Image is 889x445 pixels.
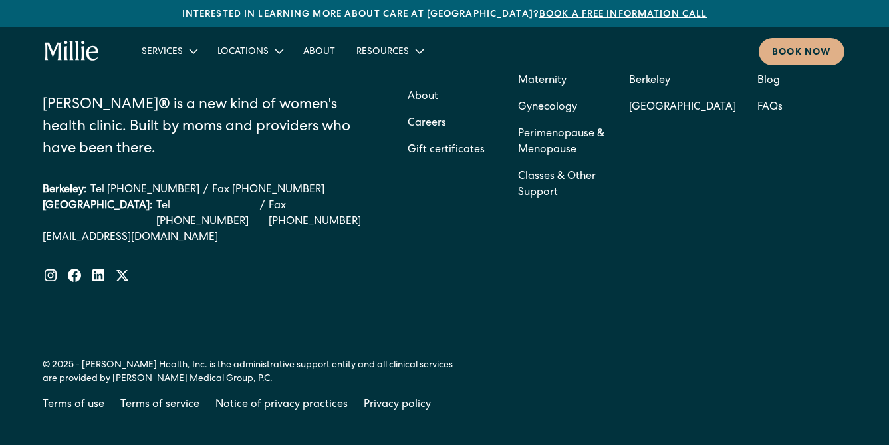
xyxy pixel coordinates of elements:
[539,10,707,19] a: Book a free information call
[772,46,831,60] div: Book now
[408,137,485,164] a: Gift certificates
[629,68,736,94] a: Berkeley
[364,397,431,413] a: Privacy policy
[142,45,183,59] div: Services
[217,45,269,59] div: Locations
[212,182,324,198] a: Fax [PHONE_NUMBER]
[518,121,607,164] a: Perimenopause & Menopause
[518,164,607,206] a: Classes & Other Support
[90,182,199,198] a: Tel [PHONE_NUMBER]
[45,41,99,62] a: home
[757,68,780,94] a: Blog
[43,182,86,198] div: Berkeley:
[356,45,409,59] div: Resources
[203,182,208,198] div: /
[408,84,438,110] a: About
[757,94,783,121] a: FAQs
[346,40,433,62] div: Resources
[131,40,207,62] div: Services
[260,198,265,230] div: /
[207,40,293,62] div: Locations
[518,94,577,121] a: Gynecology
[43,397,104,413] a: Terms of use
[43,95,356,161] div: [PERSON_NAME]® is a new kind of women's health clinic. Built by moms and providers who have been ...
[43,230,372,246] a: [EMAIL_ADDRESS][DOMAIN_NAME]
[43,198,152,230] div: [GEOGRAPHIC_DATA]:
[215,397,348,413] a: Notice of privacy practices
[269,198,372,230] a: Fax [PHONE_NUMBER]
[408,110,446,137] a: Careers
[120,397,199,413] a: Terms of service
[293,40,346,62] a: About
[156,198,256,230] a: Tel [PHONE_NUMBER]
[759,38,844,65] a: Book now
[43,359,468,386] div: © 2025 - [PERSON_NAME] Health, Inc. is the administrative support entity and all clinical service...
[629,94,736,121] a: [GEOGRAPHIC_DATA]
[518,68,567,94] a: Maternity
